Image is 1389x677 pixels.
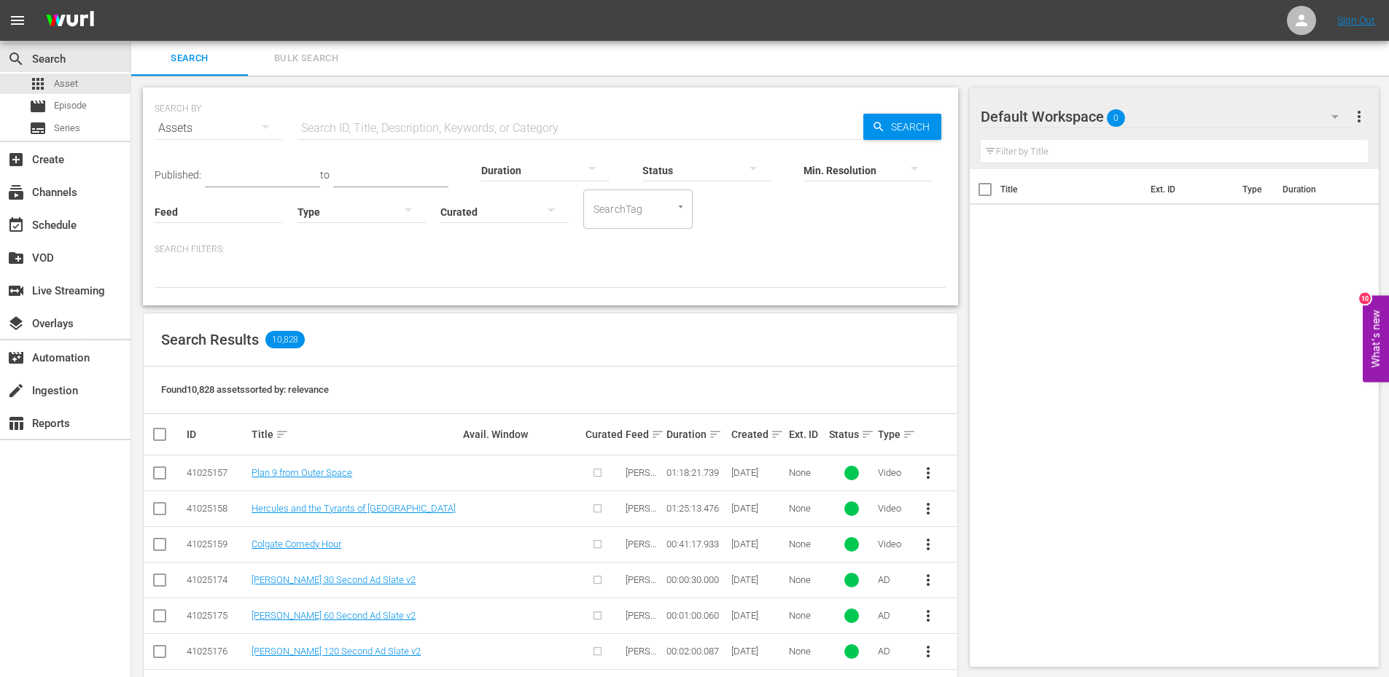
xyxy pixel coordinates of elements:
[626,503,657,557] span: [PERSON_NAME] AMC Demo v2
[187,503,247,514] div: 41025158
[252,646,421,657] a: [PERSON_NAME] 120 Second Ad Slate v2
[789,428,825,440] div: Ext. ID
[878,610,906,621] div: AD
[911,598,946,633] button: more_vert
[919,571,937,589] span: more_vert
[585,428,622,440] div: Curated
[7,216,25,234] span: Schedule
[878,503,906,514] div: Video
[463,428,580,440] div: Avail. Window
[7,184,25,201] span: Channels
[666,426,727,443] div: Duration
[252,539,341,549] a: Colgate Comedy Hour
[911,455,946,490] button: more_vert
[155,243,946,256] p: Search Filters:
[731,467,784,478] div: [DATE]
[731,646,784,657] div: [DATE]
[863,114,941,140] button: Search
[911,527,946,562] button: more_vert
[666,467,727,478] div: 01:18:21.739
[771,428,784,441] span: sort
[626,426,662,443] div: Feed
[626,467,657,522] span: [PERSON_NAME] AMC Demo v2
[252,610,416,621] a: [PERSON_NAME] 60 Second Ad Slate v2
[1000,169,1142,210] th: Title
[1142,169,1234,210] th: Ext. ID
[911,491,946,526] button: more_vert
[626,610,657,665] span: [PERSON_NAME] AMC Demo v2
[666,610,727,621] div: 00:01:00.060
[7,315,25,332] span: Overlays
[911,634,946,669] button: more_vert
[1350,99,1368,134] button: more_vert
[731,503,784,514] div: [DATE]
[919,500,937,517] span: more_vert
[919,643,937,660] span: more_vert
[29,75,47,93] span: Asset
[878,646,906,657] div: AD
[885,114,941,140] span: Search
[911,563,946,598] button: more_vert
[54,77,78,91] span: Asset
[878,467,906,478] div: Video
[878,574,906,585] div: AD
[320,169,330,181] span: to
[789,539,825,549] div: None
[674,200,688,214] button: Open
[265,331,305,348] span: 10,828
[252,503,456,514] a: Hercules and the Tyrants of [GEOGRAPHIC_DATA]
[878,539,906,549] div: Video
[155,108,283,149] div: Assets
[1274,169,1361,210] th: Duration
[903,428,916,441] span: sort
[919,536,937,553] span: more_vert
[861,428,874,441] span: sort
[981,96,1353,137] div: Default Workspace
[7,349,25,367] span: Automation
[187,574,247,585] div: 41025174
[1234,169,1274,210] th: Type
[252,426,459,443] div: Title
[187,646,247,657] div: 41025176
[919,464,937,482] span: more_vert
[1359,292,1371,304] div: 10
[7,282,25,300] span: Live Streaming
[789,503,825,514] div: None
[666,539,727,549] div: 00:41:17.933
[709,428,722,441] span: sort
[252,467,352,478] a: Plan 9 from Outer Space
[1350,108,1368,125] span: more_vert
[789,467,825,478] div: None
[789,610,825,621] div: None
[829,426,874,443] div: Status
[7,415,25,432] span: Reports
[731,610,784,621] div: [DATE]
[161,384,329,395] span: Found 10,828 assets sorted by: relevance
[54,98,87,113] span: Episode
[161,331,259,348] span: Search Results
[878,426,906,443] div: Type
[54,121,80,136] span: Series
[626,574,657,629] span: [PERSON_NAME] AMC Demo v2
[651,428,664,441] span: sort
[187,610,247,621] div: 41025175
[789,646,825,657] div: None
[7,151,25,168] span: Create
[187,428,247,440] div: ID
[155,169,201,181] span: Published:
[666,503,727,514] div: 01:25:13.476
[187,539,247,549] div: 41025159
[1107,103,1125,133] span: 0
[789,574,825,585] div: None
[29,98,47,115] span: Episode
[7,50,25,68] span: Search
[276,428,289,441] span: sort
[140,50,239,67] span: Search
[1337,15,1375,26] a: Sign Out
[731,426,784,443] div: Created
[626,539,657,593] span: [PERSON_NAME] AMC Demo v2
[666,574,727,585] div: 00:00:30.000
[29,120,47,137] span: Series
[9,12,26,29] span: menu
[7,249,25,267] span: VOD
